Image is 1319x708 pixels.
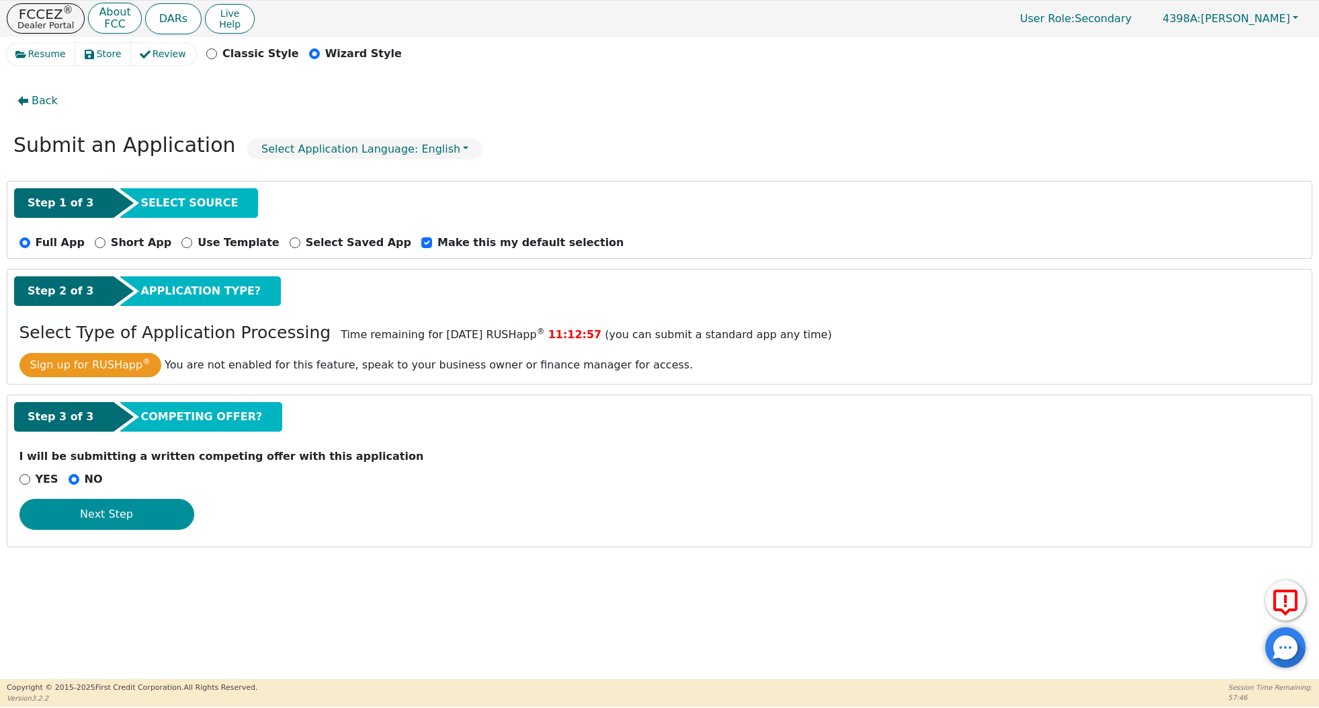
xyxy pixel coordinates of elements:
[140,283,261,299] span: APPLICATION TYPE?
[75,43,132,65] button: Store
[99,19,130,30] p: FCC
[88,3,141,34] button: AboutFCC
[437,235,624,251] p: Make this my default selection
[99,7,130,17] p: About
[19,323,331,343] h3: Select Type of Application Processing
[219,8,241,19] span: Live
[7,693,257,703] p: Version 3.2.2
[1228,682,1312,693] p: Session Time Remaining:
[1007,5,1145,32] a: User Role:Secondary
[537,327,545,336] sup: ®
[97,47,122,61] span: Store
[1020,12,1074,25] span: User Role :
[131,43,196,65] button: Review
[32,93,58,109] span: Back
[85,471,103,487] p: NO
[17,7,74,21] p: FCCEZ
[28,409,93,425] span: Step 3 of 3
[1265,580,1306,621] button: Report Error to FCC
[222,46,299,62] p: Classic Style
[36,235,85,251] p: Full App
[30,358,151,371] span: Sign up for RUSHapp
[605,328,832,341] span: (you can submit a standard app any time)
[183,683,257,692] span: All Rights Reserved.
[13,133,236,157] h2: Submit an Application
[325,46,402,62] p: Wizard Style
[198,235,279,251] p: Use Template
[7,85,69,116] button: Back
[165,358,693,371] span: You are not enabled for this feature, speak to your business owner or finance manager for access.
[1148,8,1312,29] button: 4398A:[PERSON_NAME]
[7,682,257,694] p: Copyright © 2015- 2025 First Credit Corporation.
[19,499,194,530] button: Next Step
[306,235,411,251] p: Select Saved App
[17,21,74,30] p: Dealer Portal
[1228,693,1312,703] p: 57:46
[140,409,262,425] span: COMPETING OFFER?
[1162,12,1290,25] span: [PERSON_NAME]
[153,47,186,61] span: Review
[111,235,171,251] p: Short App
[205,4,255,34] button: LiveHelp
[19,448,1300,465] p: I will be submitting a written competing offer with this application
[140,195,238,211] span: SELECT SOURCE
[28,195,93,211] span: Step 1 of 3
[63,4,73,16] sup: ®
[7,3,85,34] button: FCCEZ®Dealer Portal
[145,3,202,34] button: DARs
[142,357,151,366] sup: ®
[1007,5,1145,32] p: Secondary
[19,353,162,377] button: Sign up for RUSHapp®
[341,328,545,341] span: Time remaining for [DATE] RUSHapp
[7,43,76,65] button: Resume
[548,328,602,341] span: 11:12:57
[36,471,58,487] p: YES
[219,19,241,30] span: Help
[1162,12,1201,25] span: 4398A:
[28,47,66,61] span: Resume
[28,283,93,299] span: Step 2 of 3
[247,139,482,159] button: Select Application Language: English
